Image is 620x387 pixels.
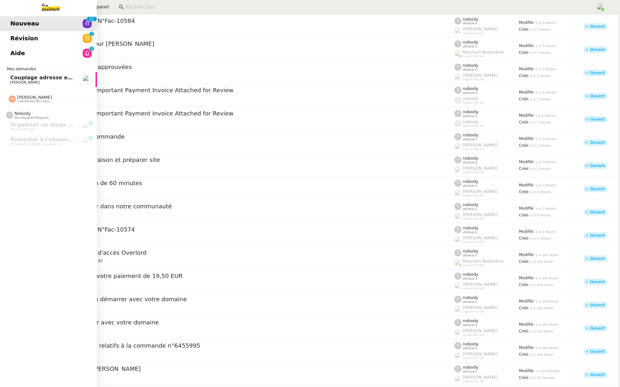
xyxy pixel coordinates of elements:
app-user-label: suppervisé par [454,189,519,197]
span: Swebo : réception de votre paiement de 19,50 EUR [33,273,454,279]
img: users%2FyQfMwtYgTqhRP2YHWHmG2s2LYaD3%2Favatar%2Fprofile-pic.png [454,283,461,290]
span: il y a 2 heures [528,213,551,217]
p: 2 [89,17,92,23]
app-user-label: Non-assigned requests [6,111,49,119]
span: nobody [463,119,478,124]
span: Ravi de vous accueillir dans notre communauté [33,203,454,209]
img: users%2FoFdbodQ3TgNoWt9kP3GXAs5oaCq1%2Favatar%2Fprofile-pic.png [454,143,461,150]
span: Meyriam Bedredine [463,50,504,55]
app-user-detailed-label: client [33,305,454,313]
app-user-label: attribué à [454,342,519,350]
span: attribué à [463,114,477,118]
nz-badge-sup: 3 [89,46,94,51]
app-user-detailed-label: client [33,165,454,174]
span: il y a 3 heures [533,67,556,71]
span: suppervisé par [463,171,484,174]
span: Modifié [519,276,533,280]
span: il y a une heure [533,323,558,326]
span: il y a 2 heures [533,207,556,210]
img: users%2FyQfMwtYgTqhRP2YHWHmG2s2LYaD3%2Favatar%2Fprofile-pic.png [454,329,461,336]
span: nobody [463,225,478,230]
span: Régulariser la facture N°Fac-10574 [33,227,454,233]
span: Créé [519,50,528,55]
span: il y a 3 heures [528,51,551,55]
p: 1 [89,136,92,142]
app-user-label: suppervisé par [454,50,519,58]
span: Créé [519,375,528,380]
img: users%2FyQfMwtYgTqhRP2YHWHmG2s2LYaD3%2Favatar%2Fprofile-pic.png [454,74,461,81]
span: [PERSON_NAME] [463,26,498,31]
span: Créé [519,120,528,124]
span: nobody [463,249,478,253]
span: il y a 2 heures [533,114,556,117]
span: [PERSON_NAME] [463,166,498,171]
span: Créé [519,259,528,264]
span: Modifié [519,322,533,327]
app-user-detailed-label: client [33,235,454,243]
span: Créé [519,27,528,32]
span: il y a 2 heures [528,237,551,240]
span: attribué à [463,45,477,48]
span: nobody [463,96,478,101]
span: nobody [463,179,478,184]
span: Créé [519,166,528,171]
div: Ouvert [590,373,605,377]
img: users%2Fo4K84Ijfr6OOM0fa5Hz4riIOf4g2%2Favatar%2FChatGPT%20Image%201%20aou%CC%82t%202025%2C%2010_2... [83,122,92,131]
app-user-label: attribué à [454,202,519,211]
img: users%2FaellJyylmXSg4jqeVbanehhyYJm1%2Favatar%2Fprofile-pic%20(4).png [454,259,461,266]
span: attribué à [463,370,477,373]
span: Régulariser la facture N°Fac-10584 [33,18,454,24]
span: il y a 2 heures [533,137,556,141]
app-user-label: attribué à [454,109,519,118]
span: suppervisé par [463,124,484,128]
span: il y a 2 heures [533,184,556,187]
app-user-label: suppervisé par [454,166,519,174]
span: Expédition de votre commande [33,134,454,140]
span: nobody [15,111,31,116]
span: Marine RAULT [10,127,35,132]
app-user-detailed-label: client [33,26,454,35]
span: Modifié [519,183,533,187]
p: 3 [90,46,93,52]
app-user-label: suppervisé par [454,26,519,35]
span: [PERSON_NAME] [463,328,498,333]
app-user-label: suppervisé par [454,235,519,244]
img: users%2FoFdbodQ3TgNoWt9kP3GXAs5oaCq1%2Favatar%2Fprofile-pic.png [454,213,461,220]
p: 2 [92,17,94,23]
span: Modifié [519,136,533,141]
span: [PERSON_NAME] [463,143,498,147]
span: il y a 2 heures [533,230,556,233]
span: Remédier à l'absence d'accès Overlord [10,136,123,143]
span: Vos publicités ont été approuvées [33,64,454,70]
span: attribué à [463,184,477,188]
span: nobody [463,40,478,45]
span: [PERSON_NAME] (Investor X) [10,142,62,146]
span: il y a une heure [528,353,553,356]
app-user-detailed-label: client [33,328,454,336]
span: Créé [519,190,528,194]
div: Ouvert [590,71,605,75]
span: Mes demandes [3,66,40,72]
span: suppervisé par [463,287,484,290]
span: Activation de services relatifs à la commande n°6455995 [33,343,454,349]
span: attribué à [463,323,477,327]
div: Ouvert [590,350,605,353]
img: users%2FyQfMwtYgTqhRP2YHWHmG2s2LYaD3%2Favatar%2Fprofile-pic.png [454,306,461,313]
app-user-label: suppervisé par [454,212,519,221]
span: Couplage adresse en marque blanche [10,74,120,81]
span: Aide [10,48,25,58]
app-user-label: attribué à [454,63,519,71]
span: [PERSON_NAME] [463,189,498,194]
span: RemindeCompleted: Important Payment Invoice Attached for Review [33,111,454,116]
span: il y a 2 heures [528,190,551,194]
span: RemindeCompleted: Important Payment Invoice Attached for Review [33,87,454,93]
span: Organiser un stage pour [PERSON_NAME] [10,122,131,128]
app-user-label: attribué à [454,17,519,25]
span: nobody [463,109,478,114]
span: Nouveau [10,19,39,28]
span: il y a 43 minutes [528,376,555,380]
span: Modifié [519,160,533,164]
span: nobody [463,295,478,300]
div: Ouvert [590,233,605,237]
span: [PERSON_NAME] [463,305,498,310]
